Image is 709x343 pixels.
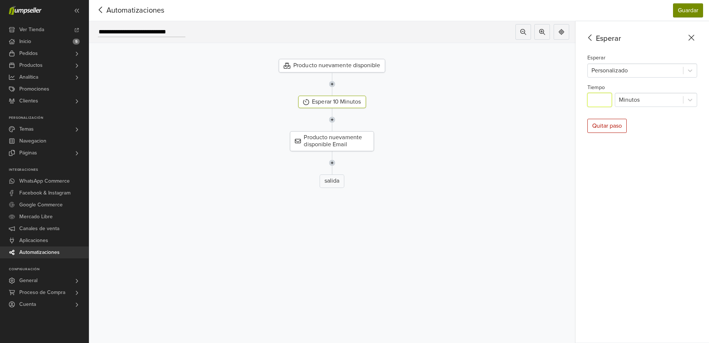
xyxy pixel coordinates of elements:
[673,3,703,17] button: Guardar
[19,71,38,83] span: Analítica
[19,59,43,71] span: Productos
[19,83,49,95] span: Promociones
[19,24,44,36] span: Ver Tienda
[9,267,89,272] p: Configuración
[320,174,344,187] div: salida
[19,36,31,48] span: Inicio
[19,246,60,258] span: Automatizaciones
[19,275,37,287] span: General
[587,84,605,92] label: Tiempo
[19,147,37,159] span: Páginas
[19,211,53,223] span: Mercado Libre
[19,135,46,147] span: Navegacion
[587,54,606,62] label: Esperar
[19,123,34,135] span: Temas
[19,48,38,59] span: Pedidos
[298,96,366,108] div: Esperar 10 Minutos
[584,33,697,44] div: Esperar
[19,187,70,199] span: Facebook & Instagram
[19,175,70,187] span: WhatsApp Commerce
[19,235,48,246] span: Aplicaciones
[19,223,59,235] span: Canales de venta
[19,95,38,107] span: Clientes
[9,116,89,120] p: Personalización
[19,287,65,298] span: Proceso de Compra
[19,199,63,211] span: Google Commerce
[329,72,335,96] img: line-7960e5f4d2b50ad2986e.svg
[587,119,627,133] div: Quitar paso
[279,59,385,72] div: Producto nuevamente disponible
[329,151,335,174] img: line-7960e5f4d2b50ad2986e.svg
[9,168,89,172] p: Integraciones
[73,39,80,45] span: 5
[95,5,153,16] span: Automatizaciones
[290,131,374,151] div: Producto nuevamente disponible Email
[329,108,335,131] img: line-7960e5f4d2b50ad2986e.svg
[19,298,36,310] span: Cuenta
